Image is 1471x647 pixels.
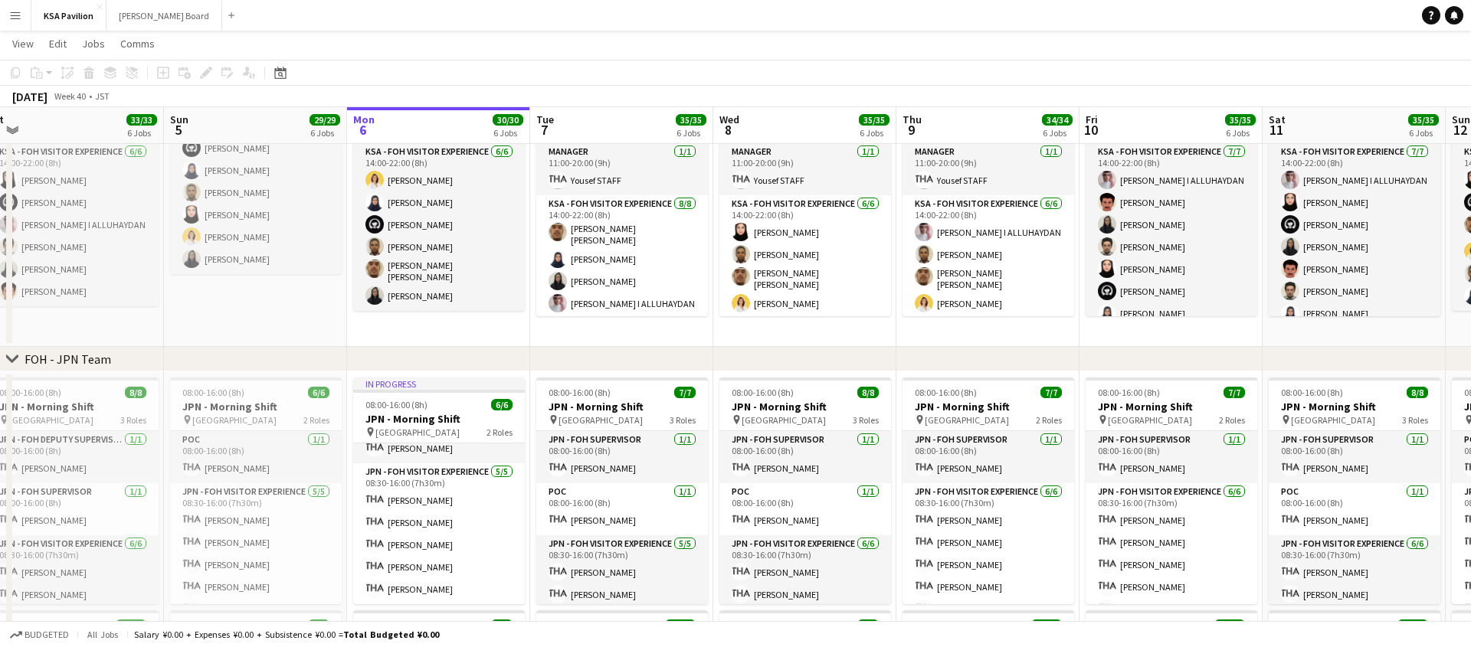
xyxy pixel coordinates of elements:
app-job-card: 14:00-22:00 (8h)7/7KSA - Evening Shift [GEOGRAPHIC_DATA]1 RoleKSA - FOH Visitor Experience7/714:0... [1086,90,1257,316]
div: 6 Jobs [677,127,706,139]
app-job-card: 08:00-16:00 (8h)7/7JPN - Morning Shift [GEOGRAPHIC_DATA]2 RolesJPN - FOH Supervisor1/108:00-16:00... [903,377,1074,604]
span: Budgeted [25,629,69,640]
app-card-role: KSA - FOH Visitor Experience6/614:00-22:00 (8h)[PERSON_NAME][PERSON_NAME][PERSON_NAME][PERSON_NAM... [170,111,342,274]
div: 08:00-16:00 (8h)7/7JPN - Morning Shift [GEOGRAPHIC_DATA]2 RolesJPN - FOH Supervisor1/108:00-16:00... [1086,377,1257,604]
span: 9/9 [491,619,513,631]
app-job-card: 11:00-22:00 (11h)7/7KSA - Evening Shift [GEOGRAPHIC_DATA]2 RolesManager1/111:00-20:00 (9h)Yousef ... [719,90,891,316]
h3: JPN - Morning Shift [353,412,525,426]
app-card-role: JPN - FOH Supervisor1/108:00-16:00 (8h)[PERSON_NAME] [719,431,891,483]
span: [GEOGRAPHIC_DATA] [925,414,1009,426]
span: 11:30-22:00 (10h30m) [549,619,633,631]
span: Sun [170,113,188,126]
div: FOH - JPN Team [25,351,111,367]
span: 11:30-22:00 (10h30m) [732,619,816,631]
span: [GEOGRAPHIC_DATA] [1108,414,1192,426]
h3: JPN - Morning Shift [1269,400,1440,413]
app-card-role: JPN - FOH Visitor Experience5/508:30-16:00 (7h30m)[PERSON_NAME][PERSON_NAME][PERSON_NAME][PERSON_... [170,483,342,624]
span: 33/33 [126,114,157,126]
span: 10 [1083,121,1098,139]
app-card-role: POC1/108:00-16:00 (8h)[PERSON_NAME] [536,483,708,535]
app-card-role: KSA - FOH Visitor Experience7/714:00-22:00 (8h)[PERSON_NAME] I ALLUHAYDAN[PERSON_NAME][PERSON_NAM... [1269,143,1440,328]
h3: JPN - Morning Shift [719,400,891,413]
span: [GEOGRAPHIC_DATA] [375,426,460,438]
app-card-role: KSA - FOH Visitor Experience8/814:00-22:00 (8h)[PERSON_NAME] [PERSON_NAME][PERSON_NAME][PERSON_NA... [536,195,708,407]
span: 7 [534,121,554,139]
span: 35/35 [1225,114,1256,126]
app-job-card: 14:00-22:00 (8h)7/7KSA - Evening Shift [GEOGRAPHIC_DATA]1 RoleKSA - FOH Visitor Experience7/714:0... [1269,90,1440,316]
span: 8/8 [857,387,879,398]
app-card-role: JPN - FOH Visitor Experience6/608:30-16:00 (7h30m)[PERSON_NAME][PERSON_NAME][PERSON_NAME][PERSON_... [903,483,1074,646]
span: 08:00-16:00 (8h) [365,399,428,410]
div: 14:00-22:00 (8h)6/6KSA - Evening Shift [GEOGRAPHIC_DATA]1 RoleKSA - FOH Visitor Experience6/614:0... [353,90,525,311]
a: Comms [114,34,161,54]
app-card-role: JPN - FOH Supervisor1/108:00-16:00 (8h)[PERSON_NAME] [536,431,708,483]
app-job-card: 08:00-16:00 (8h)7/7JPN - Morning Shift [GEOGRAPHIC_DATA]3 RolesJPN - FOH Supervisor1/108:00-16:00... [536,377,708,604]
a: Edit [43,34,73,54]
span: 30/30 [493,114,523,126]
span: 08:00-16:00 (8h) [915,387,977,398]
app-job-card: 08:00-16:00 (8h)8/8JPN - Morning Shift [GEOGRAPHIC_DATA]3 RolesJPN - FOH Supervisor1/108:00-16:00... [1269,377,1440,604]
app-card-role: POC1/108:00-16:00 (8h)[PERSON_NAME] [719,483,891,535]
button: KSA Pavilion [31,1,106,31]
span: Fri [1086,113,1098,126]
span: 08:00-16:00 (8h) [1098,387,1160,398]
span: 10/10 [1397,619,1428,631]
h3: JPN - Morning Shift [170,400,342,413]
span: Total Budgeted ¥0.00 [343,629,439,640]
span: 6/6 [308,387,329,398]
span: 11 [1266,121,1286,139]
span: Sat [1269,113,1286,126]
span: 8 [717,121,739,139]
span: 34/34 [1042,114,1073,126]
span: 10/10 [116,619,146,631]
app-job-card: 11:00-22:00 (11h)9/9KSA - Evening Shift [GEOGRAPHIC_DATA]2 RolesManager1/111:00-20:00 (9h)Yousef ... [536,90,708,316]
span: 8/8 [308,619,329,631]
span: 35/35 [676,114,706,126]
span: 3 Roles [120,414,146,426]
app-card-role: KSA - FOH Visitor Experience7/714:00-22:00 (8h)[PERSON_NAME] I ALLUHAYDAN[PERSON_NAME][PERSON_NAM... [1086,143,1257,328]
app-card-role: POC1/108:00-16:00 (8h)[PERSON_NAME] [1269,483,1440,535]
span: 35/35 [859,114,889,126]
span: 6 [351,121,375,139]
app-job-card: 08:00-16:00 (8h)8/8JPN - Morning Shift [GEOGRAPHIC_DATA]3 RolesJPN - FOH Supervisor1/108:00-16:00... [719,377,891,604]
div: 6 Jobs [860,127,889,139]
span: 8/8 [1407,387,1428,398]
button: [PERSON_NAME] Board [106,1,222,31]
div: 6 Jobs [1409,127,1438,139]
app-job-card: 11:00-22:00 (11h)7/7KSA - Evening Shift [GEOGRAPHIC_DATA]2 RolesManager1/111:00-20:00 (9h)Yousef ... [903,90,1074,316]
span: Sun [1452,113,1470,126]
app-card-role: Manager1/111:00-20:00 (9h)Yousef STAFF [536,143,708,195]
span: 7/7 [1040,387,1062,398]
div: 6 Jobs [127,127,156,139]
span: [GEOGRAPHIC_DATA] [192,414,277,426]
span: 9 [900,121,922,139]
app-job-card: 14:00-22:00 (8h)6/6KSA - Evening Shift [GEOGRAPHIC_DATA]1 RoleKSA - FOH Visitor Experience6/614:0... [170,57,342,274]
app-card-role: JPN - FOH Supervisor1/108:00-16:00 (8h)[PERSON_NAME] [1086,431,1257,483]
span: Edit [49,37,67,51]
span: All jobs [84,629,121,640]
a: Jobs [76,34,111,54]
span: Wed [719,113,739,126]
span: Jobs [82,37,105,51]
span: Comms [120,37,155,51]
app-card-role: JPN - FOH Visitor Experience5/508:30-16:00 (7h30m)[PERSON_NAME][PERSON_NAME][PERSON_NAME][PERSON_... [353,463,525,604]
div: 6 Jobs [1226,127,1255,139]
span: 08:00-16:00 (8h) [732,387,794,398]
span: 11:30-22:00 (10h30m) [1098,619,1182,631]
div: 6 Jobs [310,127,339,139]
span: 11:30-22:00 (10h30m) [915,619,999,631]
app-card-role: KSA - FOH Visitor Experience6/614:00-22:00 (8h)[PERSON_NAME][PERSON_NAME][PERSON_NAME][PERSON_NAM... [353,143,525,311]
app-job-card: 08:00-16:00 (8h)6/6JPN - Morning Shift [GEOGRAPHIC_DATA]2 RolesPOC1/108:00-16:00 (8h)[PERSON_NAME... [170,377,342,604]
span: 11:30-22:00 (10h30m) [182,619,267,631]
span: 08:00-16:00 (8h) [549,387,611,398]
span: Week 40 [51,90,89,102]
div: In progress08:00-16:00 (8h)6/6JPN - Morning Shift [GEOGRAPHIC_DATA]2 RolesPOC1/108:00-16:00 (8h)[... [353,377,525,604]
